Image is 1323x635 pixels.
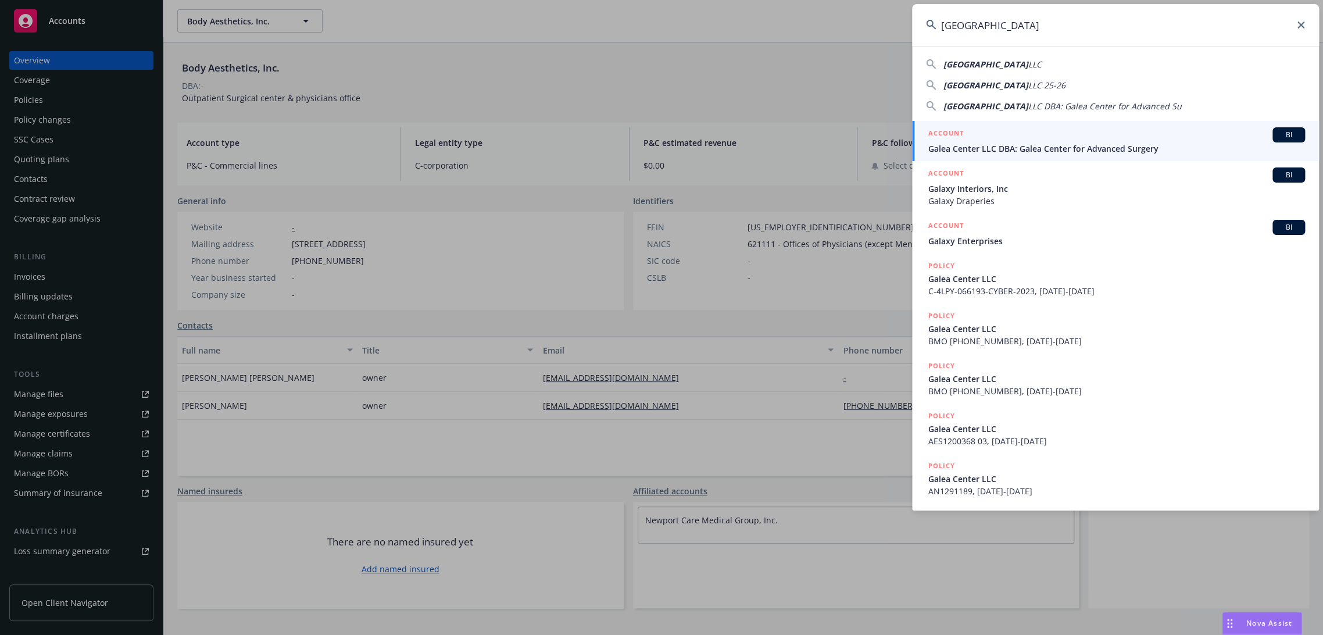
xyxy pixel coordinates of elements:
[928,235,1305,247] span: Galaxy Enterprises
[912,254,1319,304] a: POLICYGalea Center LLCC-4LPY-066193-CYBER-2023, [DATE]-[DATE]
[928,127,964,141] h5: ACCOUNT
[1222,612,1302,635] button: Nova Assist
[1277,222,1300,233] span: BI
[928,473,1305,485] span: Galea Center LLC
[1028,59,1042,70] span: LLC
[928,423,1305,435] span: Galea Center LLC
[928,410,955,422] h5: POLICY
[1246,618,1292,628] span: Nova Assist
[928,385,1305,397] span: BMO [PHONE_NUMBER], [DATE]-[DATE]
[928,373,1305,385] span: Galea Center LLC
[1277,170,1300,180] span: BI
[943,80,1028,91] span: [GEOGRAPHIC_DATA]
[928,310,955,322] h5: POLICY
[928,142,1305,155] span: Galea Center LLC DBA: Galea Center for Advanced Surgery
[912,404,1319,454] a: POLICYGalea Center LLCAES1200368 03, [DATE]-[DATE]
[912,213,1319,254] a: ACCOUNTBIGalaxy Enterprises
[943,101,1028,112] span: [GEOGRAPHIC_DATA]
[928,195,1305,207] span: Galaxy Draperies
[928,360,955,372] h5: POLICY
[943,59,1028,70] span: [GEOGRAPHIC_DATA]
[928,167,964,181] h5: ACCOUNT
[928,285,1305,297] span: C-4LPY-066193-CYBER-2023, [DATE]-[DATE]
[912,454,1319,504] a: POLICYGalea Center LLCAN1291189, [DATE]-[DATE]
[928,323,1305,335] span: Galea Center LLC
[928,183,1305,195] span: Galaxy Interiors, Inc
[1277,130,1300,140] span: BI
[912,354,1319,404] a: POLICYGalea Center LLCBMO [PHONE_NUMBER], [DATE]-[DATE]
[928,273,1305,285] span: Galea Center LLC
[928,435,1305,447] span: AES1200368 03, [DATE]-[DATE]
[1028,101,1182,112] span: LLC DBA: Galea Center for Advanced Su
[928,335,1305,347] span: BMO [PHONE_NUMBER], [DATE]-[DATE]
[912,304,1319,354] a: POLICYGalea Center LLCBMO [PHONE_NUMBER], [DATE]-[DATE]
[912,121,1319,161] a: ACCOUNTBIGalea Center LLC DBA: Galea Center for Advanced Surgery
[928,260,955,272] h5: POLICY
[912,161,1319,213] a: ACCOUNTBIGalaxy Interiors, IncGalaxy Draperies
[1222,612,1237,634] div: Drag to move
[928,220,964,234] h5: ACCOUNT
[1028,80,1065,91] span: LLC 25-26
[928,485,1305,497] span: AN1291189, [DATE]-[DATE]
[928,460,955,472] h5: POLICY
[912,4,1319,46] input: Search...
